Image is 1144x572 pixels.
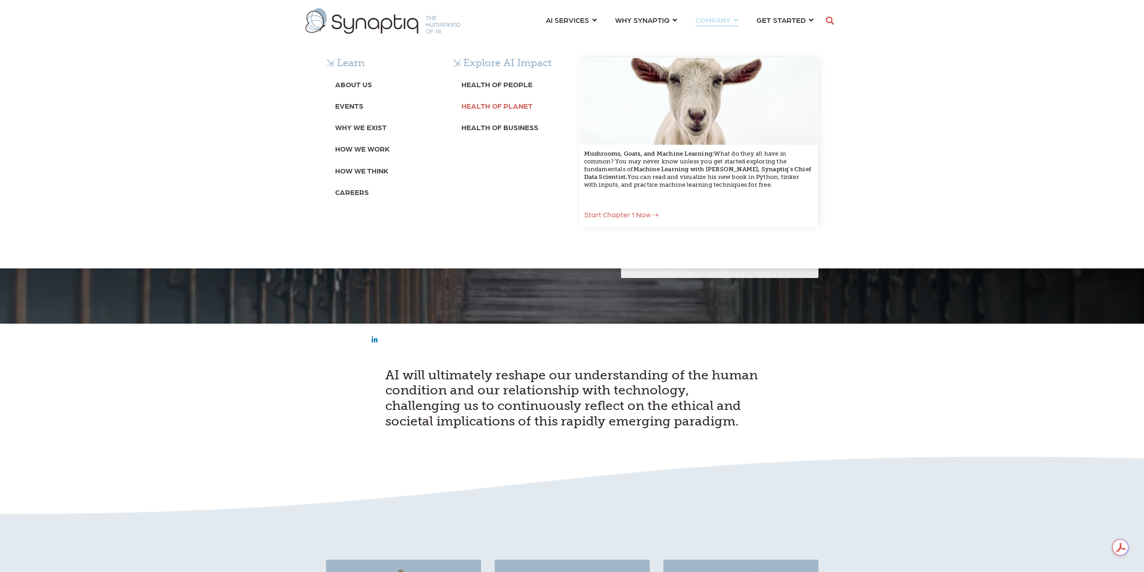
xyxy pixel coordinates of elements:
[546,11,597,28] a: AI SERVICES
[756,11,813,28] a: GET STARTED
[615,11,677,28] a: WHY SYNAPTIQ
[695,14,730,26] span: COMPANY
[385,367,758,429] span: AI will ultimately reshape our understanding of the human condition and our relationship with tec...
[615,14,669,26] span: WHY SYNAPTIQ
[537,5,823,37] nav: menu
[546,14,589,26] span: AI SERVICES
[695,11,738,28] a: COMPANY
[756,14,806,26] span: GET STARTED
[305,8,461,34] img: synaptiq logo-1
